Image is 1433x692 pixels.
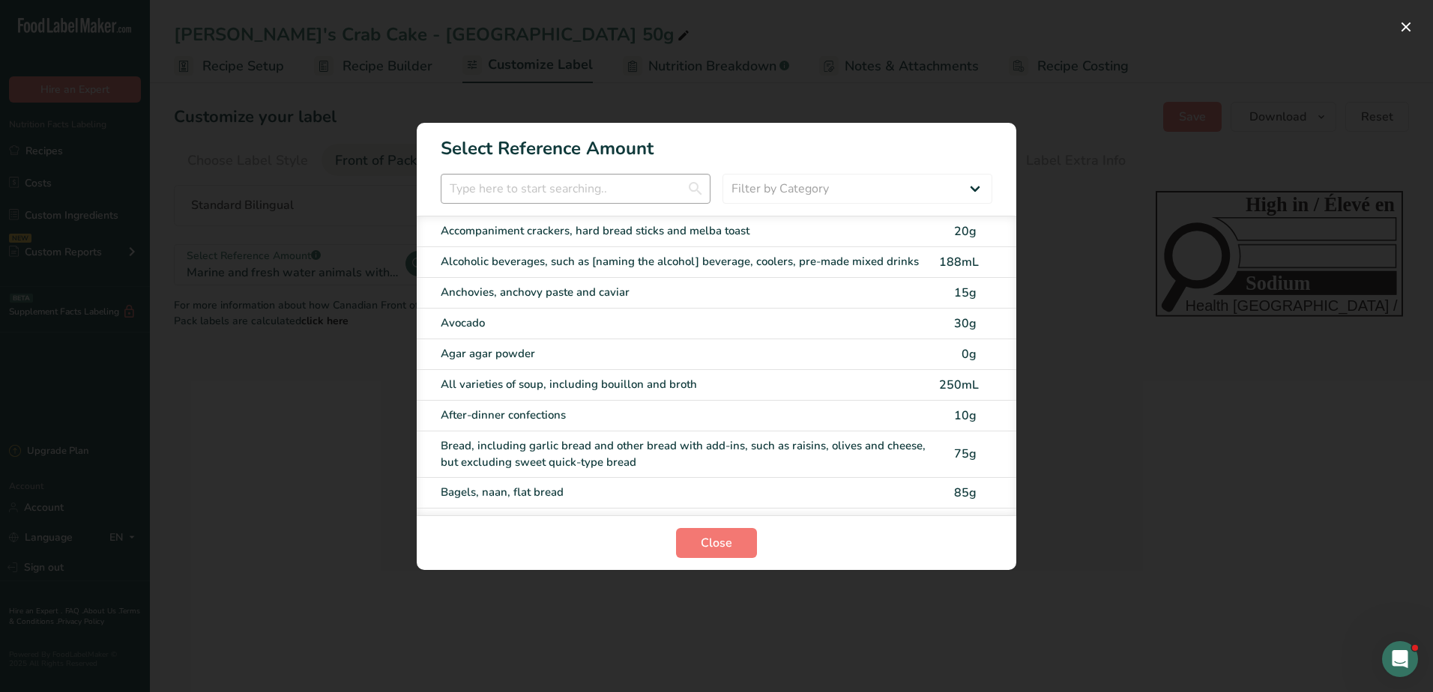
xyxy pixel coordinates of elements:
[954,485,977,501] span: 85g
[441,407,930,424] div: After-dinner confections
[441,284,930,301] div: Anchovies, anchovy paste and caviar
[1382,641,1418,677] iframe: Intercom live chat
[701,534,732,552] span: Close
[441,315,930,332] div: Avocado
[962,346,977,362] span: 0g
[441,174,711,204] input: Type here to start searching..
[441,376,930,393] div: All varieties of soup, including bouillon and broth
[939,376,979,394] div: 250mL
[954,285,977,301] span: 15g
[954,223,977,240] span: 20g
[954,407,977,424] span: 10g
[954,315,977,332] span: 30g
[676,528,757,558] button: Close
[441,253,930,270] div: Alcoholic beverages, such as [naming the alcohol] beverage, coolers, pre-made mixed drinks
[954,446,977,462] span: 75g
[417,123,1016,162] h1: Select Reference Amount
[441,484,930,501] div: Bagels, naan, flat bread
[441,222,930,240] div: Accompaniment crackers, hard bread sticks and melba toast
[441,345,930,362] div: Agar agar powder
[939,253,979,271] div: 188mL
[441,515,930,532] div: Brownies, dessert squares and bars
[441,437,930,471] div: Bread, including garlic bread and other bread with add-ins, such as raisins, olives and cheese, b...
